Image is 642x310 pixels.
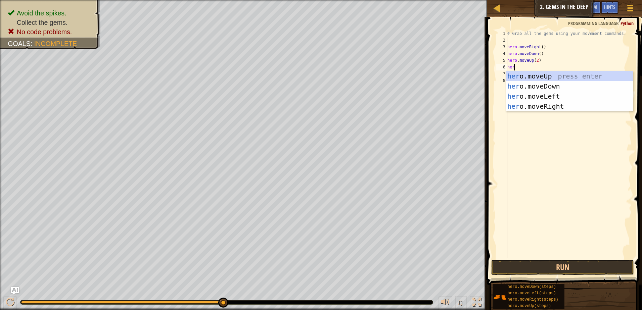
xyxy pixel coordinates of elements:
[31,40,34,47] span: :
[496,57,507,64] div: 5
[8,8,93,18] li: Avoid the spikes.
[470,296,484,310] button: Toggle fullscreen
[583,1,601,14] button: Ask AI
[496,37,507,44] div: 2
[17,9,66,17] span: Avoid the spikes.
[622,1,639,17] button: Show game menu
[493,291,506,304] img: portrait.png
[496,64,507,70] div: 6
[508,285,556,289] span: hero.moveDown(steps)
[8,40,31,47] span: Goals
[508,304,551,308] span: hero.moveUp(steps)
[496,50,507,57] div: 4
[508,297,558,302] span: hero.moveRight(steps)
[457,297,463,307] span: ♫
[8,18,93,27] li: Collect the gems.
[496,30,507,37] div: 1
[618,20,621,27] span: :
[17,19,67,26] span: Collect the gems.
[508,291,556,296] span: hero.moveLeft(steps)
[604,4,615,10] span: Hints
[586,4,597,10] span: Ask AI
[8,27,93,37] li: No code problems.
[11,287,19,295] button: Ask AI
[34,40,77,47] span: Incomplete
[455,296,467,310] button: ♫
[496,70,507,77] div: 7
[439,296,452,310] button: Adjust volume
[496,44,507,50] div: 3
[621,20,634,27] span: Python
[491,260,634,275] button: Run
[3,296,17,310] button: Ctrl + P: Pause
[17,28,72,36] span: No code problems.
[496,77,507,84] div: 8
[568,20,618,27] span: Programming language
